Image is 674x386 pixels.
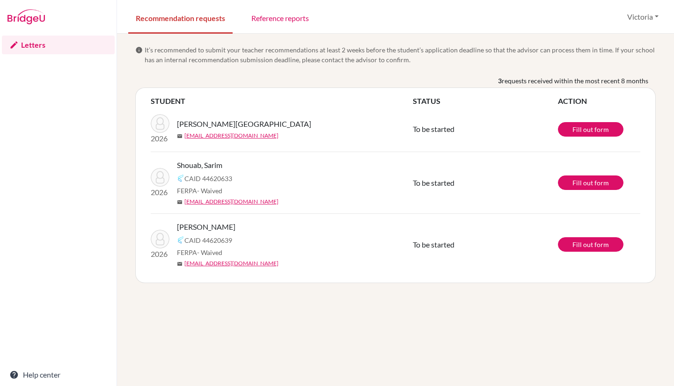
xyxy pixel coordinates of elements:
[184,174,232,183] span: CAID 44620633
[177,118,311,130] span: [PERSON_NAME][GEOGRAPHIC_DATA]
[151,95,413,107] th: STUDENT
[151,133,169,144] p: 2026
[244,1,316,34] a: Reference reports
[413,95,558,107] th: STATUS
[151,187,169,198] p: 2026
[177,221,235,233] span: [PERSON_NAME]
[2,36,115,54] a: Letters
[498,76,502,86] b: 3
[177,160,222,171] span: Shouab, Sarim
[177,261,183,267] span: mail
[413,124,454,133] span: To be started
[177,133,183,139] span: mail
[558,122,623,137] a: Fill out form
[177,236,184,244] img: Common App logo
[2,365,115,384] a: Help center
[184,131,278,140] a: [EMAIL_ADDRESS][DOMAIN_NAME]
[558,175,623,190] a: Fill out form
[7,9,45,24] img: Bridge-U
[151,114,169,133] img: Artemenko, Filipp
[177,186,222,196] span: FERPA
[177,248,222,257] span: FERPA
[197,187,222,195] span: - Waived
[151,168,169,187] img: Shouab, Sarim
[145,45,656,65] span: It’s recommended to submit your teacher recommendations at least 2 weeks before the student’s app...
[558,95,640,107] th: ACTION
[177,199,183,205] span: mail
[502,76,648,86] span: requests received within the most recent 8 months
[197,248,222,256] span: - Waived
[623,8,663,26] button: Victoria
[558,237,623,252] a: Fill out form
[135,46,143,54] span: info
[177,175,184,182] img: Common App logo
[413,240,454,249] span: To be started
[184,197,278,206] a: [EMAIL_ADDRESS][DOMAIN_NAME]
[128,1,233,34] a: Recommendation requests
[151,230,169,248] img: Wadhwani, Aryan
[413,178,454,187] span: To be started
[184,235,232,245] span: CAID 44620639
[151,248,169,260] p: 2026
[184,259,278,268] a: [EMAIL_ADDRESS][DOMAIN_NAME]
